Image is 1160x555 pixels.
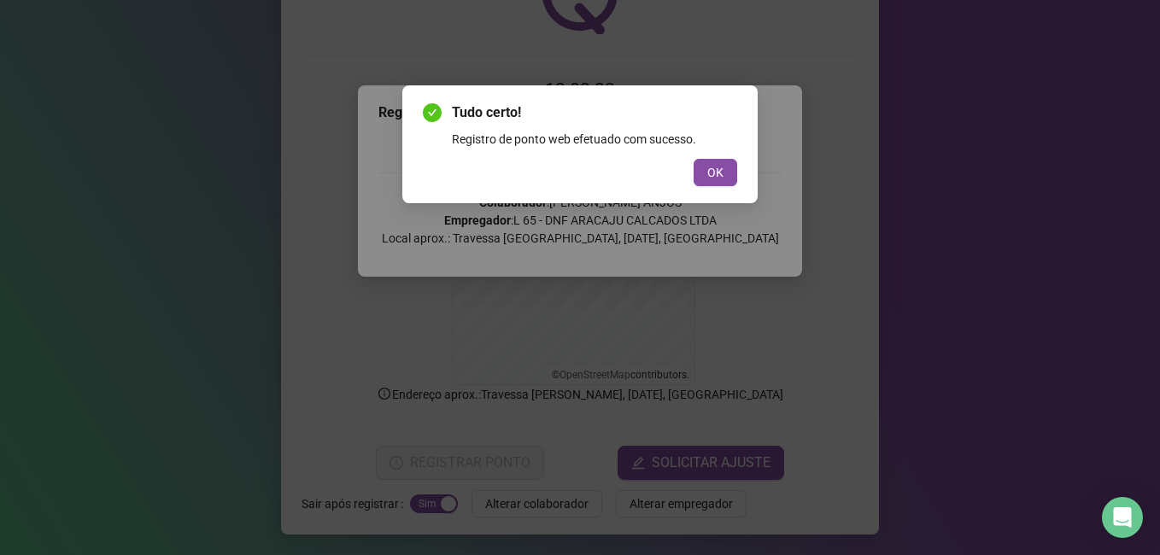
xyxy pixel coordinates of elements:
div: Open Intercom Messenger [1102,497,1143,538]
div: Registro de ponto web efetuado com sucesso. [452,130,737,149]
span: Tudo certo! [452,102,737,123]
button: OK [694,159,737,186]
span: OK [707,163,724,182]
span: check-circle [423,103,442,122]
